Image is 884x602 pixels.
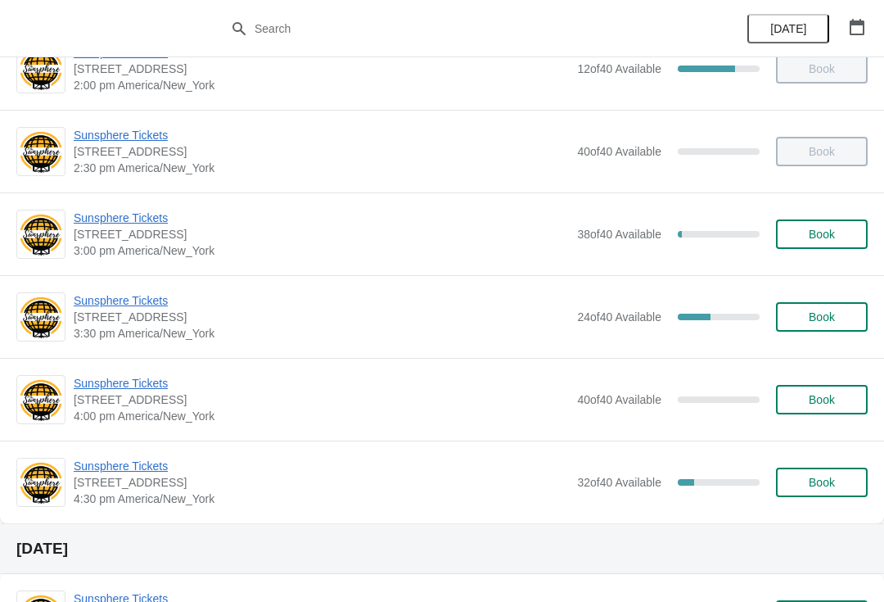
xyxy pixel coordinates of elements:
button: Book [776,302,868,332]
span: [STREET_ADDRESS] [74,392,569,408]
span: Sunsphere Tickets [74,127,569,143]
h2: [DATE] [16,541,868,557]
img: Sunsphere Tickets | 810 Clinch Avenue, Knoxville, TN, USA | 3:00 pm America/New_York [17,212,65,257]
button: Book [776,468,868,497]
button: Book [776,385,868,414]
img: Sunsphere Tickets | 810 Clinch Avenue, Knoxville, TN, USA | 2:00 pm America/New_York [17,47,65,92]
span: 4:30 pm America/New_York [74,491,569,507]
span: 3:00 pm America/New_York [74,242,569,259]
button: [DATE] [747,14,829,43]
span: 24 of 40 Available [577,310,661,324]
span: [STREET_ADDRESS] [74,143,569,160]
span: [STREET_ADDRESS] [74,61,569,77]
span: Book [809,228,835,241]
span: Sunsphere Tickets [74,210,569,226]
img: Sunsphere Tickets | 810 Clinch Avenue, Knoxville, TN, USA | 4:00 pm America/New_York [17,378,65,423]
span: 40 of 40 Available [577,393,661,406]
span: [STREET_ADDRESS] [74,309,569,325]
span: [STREET_ADDRESS] [74,226,569,242]
span: 38 of 40 Available [577,228,661,241]
input: Search [254,14,663,43]
span: 32 of 40 Available [577,476,661,489]
span: Sunsphere Tickets [74,375,569,392]
span: Sunsphere Tickets [74,292,569,309]
span: 12 of 40 Available [577,62,661,75]
span: Book [809,393,835,406]
span: 2:00 pm America/New_York [74,77,569,93]
span: 3:30 pm America/New_York [74,325,569,342]
span: [STREET_ADDRESS] [74,474,569,491]
img: Sunsphere Tickets | 810 Clinch Avenue, Knoxville, TN, USA | 2:30 pm America/New_York [17,129,65,174]
span: Book [809,310,835,324]
button: Book [776,220,868,249]
span: Sunsphere Tickets [74,458,569,474]
span: Book [809,476,835,489]
span: 40 of 40 Available [577,145,661,158]
img: Sunsphere Tickets | 810 Clinch Avenue, Knoxville, TN, USA | 3:30 pm America/New_York [17,295,65,340]
span: 2:30 pm America/New_York [74,160,569,176]
span: 4:00 pm America/New_York [74,408,569,424]
span: [DATE] [770,22,806,35]
img: Sunsphere Tickets | 810 Clinch Avenue, Knoxville, TN, USA | 4:30 pm America/New_York [17,460,65,505]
